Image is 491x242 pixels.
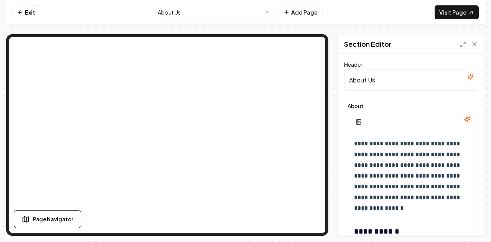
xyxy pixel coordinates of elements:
button: Page Navigator [14,210,81,228]
button: Add Image [351,115,366,129]
a: Visit Page [435,5,479,19]
h2: Section Editor [344,39,392,49]
label: About [348,103,475,109]
button: Add Page [278,5,323,19]
label: Header [344,61,362,68]
span: Page Navigator [33,215,73,223]
input: Header [344,69,478,91]
a: Exit [12,5,40,19]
